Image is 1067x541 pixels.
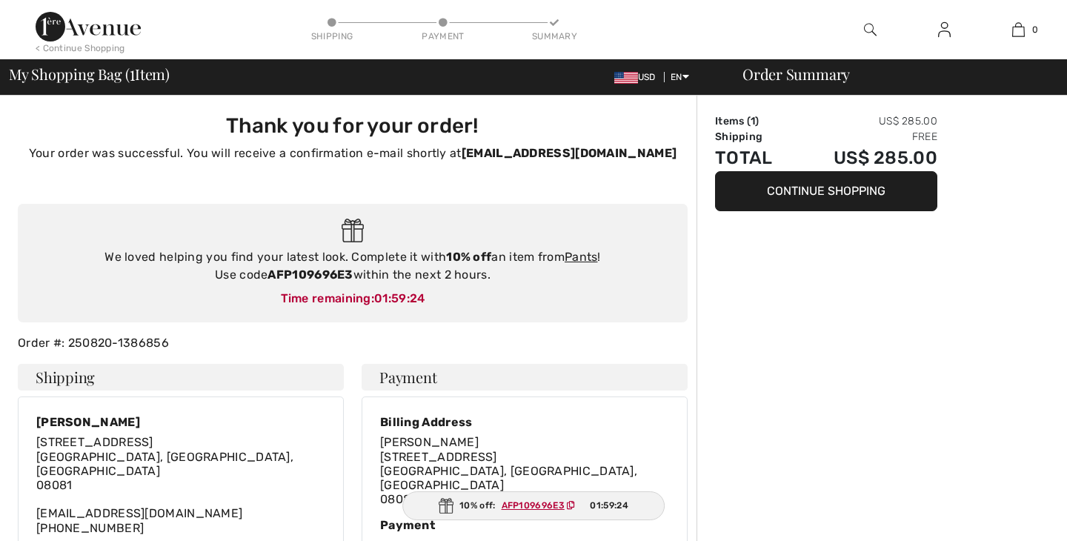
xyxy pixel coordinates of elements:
h4: Shipping [18,364,344,391]
div: Shipping [310,30,354,43]
td: Shipping [715,129,794,145]
div: Order #: 250820-1386856 [9,334,697,352]
div: Billing Address [380,415,669,429]
td: Total [715,145,794,171]
button: Continue Shopping [715,171,937,211]
p: Your order was successful. You will receive a confirmation e-mail shortly at [27,145,679,162]
img: 1ère Avenue [36,12,141,42]
img: Gift.svg [342,219,365,243]
img: Gift.svg [439,498,453,514]
a: 0 [982,21,1054,39]
div: Payment [380,518,669,532]
img: My Bag [1012,21,1025,39]
td: Items ( ) [715,113,794,129]
img: My Info [938,21,951,39]
div: [PERSON_NAME] [36,415,325,429]
a: Sign In [926,21,963,39]
span: 0 [1032,23,1038,36]
div: < Continue Shopping [36,42,125,55]
td: US$ 285.00 [794,145,937,171]
h3: Thank you for your order! [27,113,679,139]
div: Order Summary [725,67,1058,82]
span: [STREET_ADDRESS] [GEOGRAPHIC_DATA], [GEOGRAPHIC_DATA], [GEOGRAPHIC_DATA] 08081 [380,450,637,507]
div: Summary [532,30,576,43]
a: Pants [565,250,598,264]
span: My Shopping Bag ( Item) [9,67,170,82]
img: search the website [864,21,877,39]
span: 1 [751,115,755,127]
td: US$ 285.00 [794,113,937,129]
span: 1 [130,63,135,82]
span: [STREET_ADDRESS] [GEOGRAPHIC_DATA], [GEOGRAPHIC_DATA], [GEOGRAPHIC_DATA] 08081 [36,435,293,492]
h4: Payment [362,364,688,391]
span: EN [671,72,689,82]
strong: AFP109696E3 [267,268,353,282]
span: [PERSON_NAME] [380,435,479,449]
div: Time remaining: [33,290,673,308]
img: US Dollar [614,72,638,84]
div: We loved helping you find your latest look. Complete it with an item from ! Use code within the n... [33,248,673,284]
ins: AFP109696E3 [502,500,565,511]
div: Payment [421,30,465,43]
div: 10% off: [402,491,665,520]
div: [EMAIL_ADDRESS][DOMAIN_NAME] [PHONE_NUMBER] [36,435,325,534]
strong: [EMAIL_ADDRESS][DOMAIN_NAME] [462,146,677,160]
span: 01:59:24 [590,499,628,512]
td: Free [794,129,937,145]
strong: 10% off [446,250,491,264]
span: USD [614,72,662,82]
span: 01:59:24 [374,291,425,305]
